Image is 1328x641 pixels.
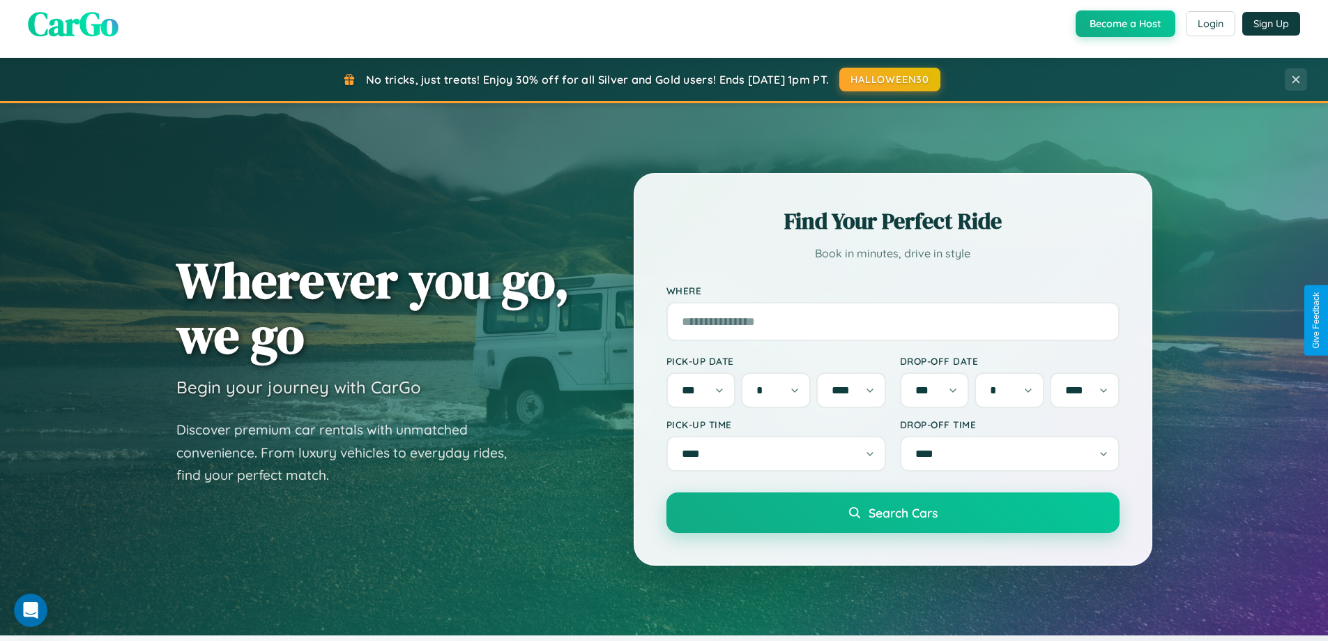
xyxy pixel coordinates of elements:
span: CarGo [28,1,119,47]
button: Login [1186,11,1235,36]
h2: Find Your Perfect Ride [666,206,1120,236]
label: Pick-up Time [666,418,886,430]
button: Sign Up [1242,12,1300,36]
label: Pick-up Date [666,355,886,367]
label: Where [666,285,1120,296]
p: Discover premium car rentals with unmatched convenience. From luxury vehicles to everyday rides, ... [176,418,525,487]
button: Search Cars [666,492,1120,533]
span: No tricks, just treats! Enjoy 30% off for all Silver and Gold users! Ends [DATE] 1pm PT. [366,73,829,86]
iframe: Intercom live chat [14,594,47,627]
button: HALLOWEEN30 [839,68,940,91]
h3: Begin your journey with CarGo [176,377,421,398]
div: Give Feedback [1311,292,1321,349]
button: Become a Host [1076,10,1175,37]
label: Drop-off Date [900,355,1120,367]
p: Book in minutes, drive in style [666,243,1120,264]
label: Drop-off Time [900,418,1120,430]
h1: Wherever you go, we go [176,252,570,363]
span: Search Cars [869,505,938,520]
